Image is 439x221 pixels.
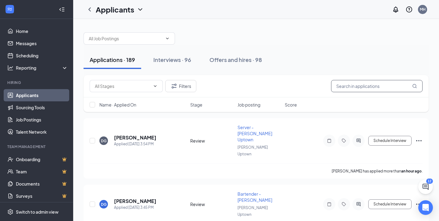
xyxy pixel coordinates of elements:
div: DG [101,202,107,207]
svg: Collapse [59,6,65,13]
div: Review [190,138,234,144]
svg: QuestionInfo [405,6,413,13]
svg: ChevronDown [153,84,158,89]
span: Stage [190,102,202,108]
a: TeamCrown [16,165,68,178]
svg: Ellipses [415,137,423,144]
svg: Tag [340,138,348,143]
a: Messages [16,37,68,49]
h1: Applicants [96,4,134,15]
div: DG [101,138,107,143]
b: an hour ago [401,169,422,173]
div: Applications · 189 [90,56,135,63]
button: Filter Filters [165,80,196,92]
a: Talent Network [16,126,68,138]
a: OnboardingCrown [16,153,68,165]
p: [PERSON_NAME] has applied more than . [332,168,423,174]
svg: Note [326,202,333,207]
span: Score [285,102,297,108]
a: Sourcing Tools [16,101,68,114]
span: Server - [PERSON_NAME] Uptown [237,125,272,142]
button: Schedule Interview [368,199,412,209]
svg: Tag [340,202,348,207]
div: Offers and hires · 98 [209,56,262,63]
span: Bartender - [PERSON_NAME] [237,191,272,203]
svg: MagnifyingGlass [412,84,417,89]
h5: [PERSON_NAME] [114,134,156,141]
a: Job Postings [16,114,68,126]
div: Review [190,201,234,207]
svg: ActiveChat [355,202,362,207]
svg: Filter [170,82,178,90]
div: Reporting [16,65,68,71]
div: Applied [DATE] 3:45 PM [114,205,156,211]
input: All Job Postings [89,35,162,42]
svg: WorkstreamLogo [7,6,13,12]
button: ChatActive [418,179,433,194]
input: All Stages [95,83,150,89]
a: Scheduling [16,49,68,62]
div: Interviews · 96 [153,56,191,63]
svg: ChevronDown [137,6,144,13]
div: 12 [426,179,433,184]
svg: Settings [7,209,13,215]
svg: ChatActive [422,183,429,190]
div: Team Management [7,144,67,149]
a: Home [16,25,68,37]
input: Search in applications [331,80,423,92]
svg: Note [326,138,333,143]
div: Switch to admin view [16,209,59,215]
button: Schedule Interview [368,136,412,146]
a: Applicants [16,89,68,101]
div: Hiring [7,80,67,85]
svg: ActiveChat [355,138,362,143]
svg: ChevronDown [165,36,170,41]
svg: Ellipses [415,201,423,208]
a: SurveysCrown [16,190,68,202]
svg: Analysis [7,65,13,71]
h5: [PERSON_NAME] [114,198,156,205]
span: Job posting [237,102,260,108]
span: Name · Applied On [99,102,136,108]
div: Applied [DATE] 3:54 PM [114,141,156,147]
a: DocumentsCrown [16,178,68,190]
svg: Notifications [392,6,399,13]
svg: ChevronLeft [86,6,93,13]
span: [PERSON_NAME] Uptown [237,205,268,217]
div: MH [420,7,426,12]
span: [PERSON_NAME] Uptown [237,145,268,156]
div: Open Intercom Messenger [418,200,433,215]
